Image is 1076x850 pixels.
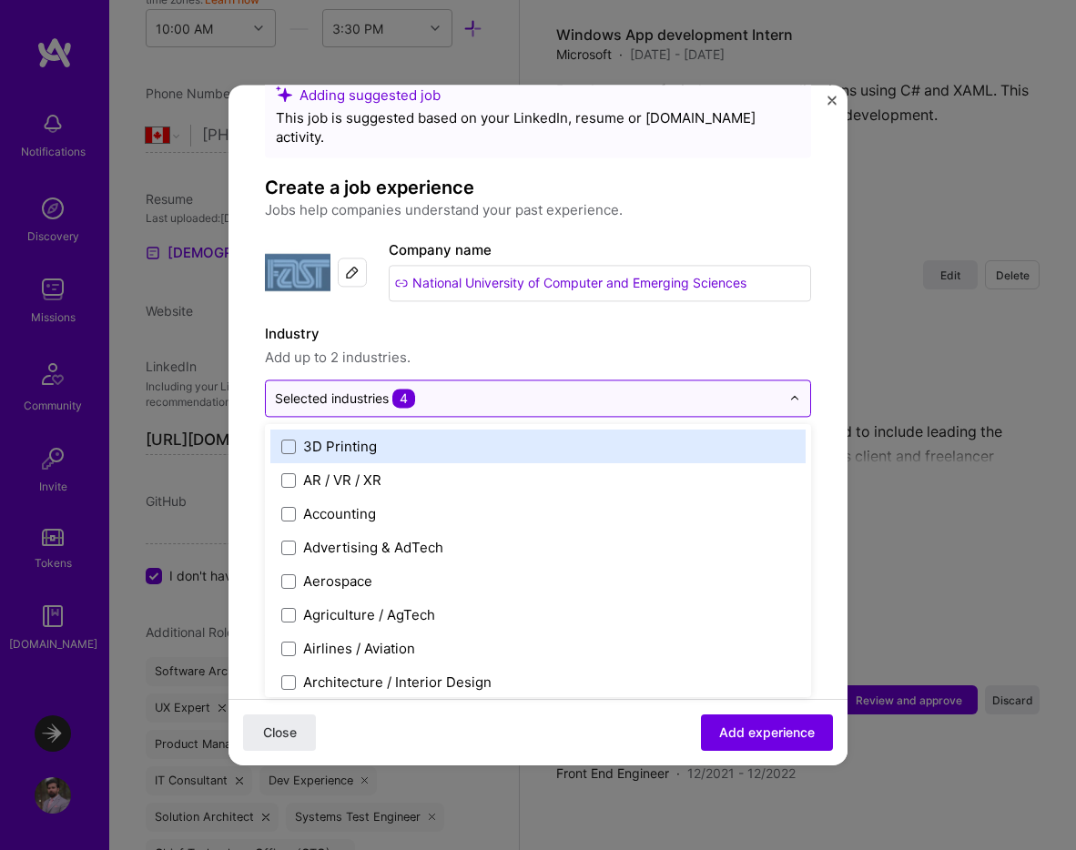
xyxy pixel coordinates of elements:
label: Industry [265,323,811,345]
span: 4 [392,389,415,408]
span: Add up to 2 industries. [265,347,811,369]
button: Add experience [701,714,833,751]
div: 3D Printing [303,437,377,456]
div: Architecture / Interior Design [303,673,492,692]
span: Add experience [719,724,815,742]
i: icon SuggestedTeams [276,86,292,102]
input: Search for a company... [389,265,811,301]
img: Edit [345,265,360,279]
div: Airlines / Aviation [303,639,415,658]
div: Selected industries [275,389,415,408]
button: Close [827,96,837,115]
img: Company logo [265,239,330,305]
p: Jobs help companies understand your past experience. [265,199,811,221]
div: Aerospace [303,572,372,591]
div: Agriculture / AgTech [303,605,435,624]
button: Close [243,714,316,751]
div: Edit [338,258,367,287]
div: Advertising & AdTech [303,538,443,557]
label: Company name [389,241,492,258]
div: Adding suggested job [276,86,800,105]
div: AR / VR / XR [303,471,381,490]
h4: Create a job experience [265,176,811,199]
span: Close [263,724,297,742]
img: drop icon [789,393,800,404]
div: This job is suggested based on your LinkedIn, resume or [DOMAIN_NAME] activity. [276,108,800,147]
div: Accounting [303,504,376,523]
